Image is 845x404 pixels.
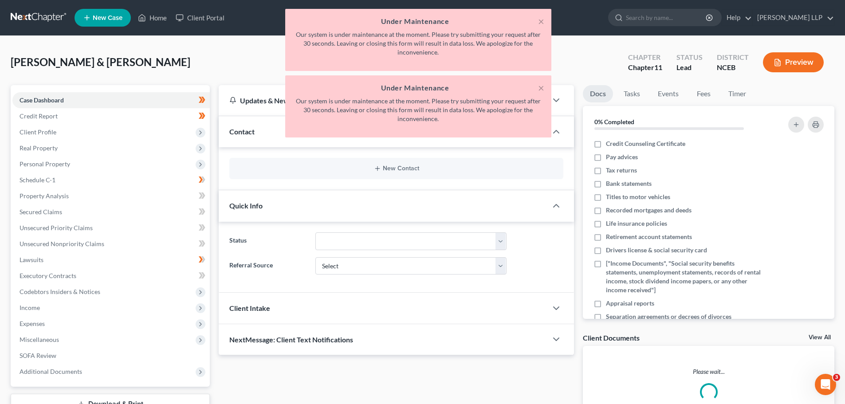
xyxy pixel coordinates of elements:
[292,16,544,27] h5: Under Maintenance
[20,288,100,295] span: Codebtors Insiders & Notices
[292,82,544,93] h5: Under Maintenance
[20,192,69,200] span: Property Analysis
[606,219,667,228] span: Life insurance policies
[606,259,764,294] span: ["Income Documents", "Social security benefits statements, unemployment statements, records of re...
[815,374,836,395] iframe: Intercom live chat
[20,224,93,231] span: Unsecured Priority Claims
[20,320,45,327] span: Expenses
[606,179,652,188] span: Bank statements
[20,208,62,216] span: Secured Claims
[20,160,70,168] span: Personal Property
[292,97,544,123] p: Our system is under maintenance at the moment. Please try submitting your request after 30 second...
[606,312,731,321] span: Separation agreements or decrees of divorces
[20,144,58,152] span: Real Property
[12,172,210,188] a: Schedule C-1
[606,153,638,161] span: Pay advices
[606,192,670,201] span: Titles to motor vehicles
[20,240,104,247] span: Unsecured Nonpriority Claims
[20,272,76,279] span: Executory Contracts
[606,139,685,148] span: Credit Counseling Certificate
[229,335,353,344] span: NextMessage: Client Text Notifications
[606,232,692,241] span: Retirement account statements
[12,252,210,268] a: Lawsuits
[12,268,210,284] a: Executory Contracts
[833,374,840,381] span: 3
[20,352,56,359] span: SOFA Review
[12,204,210,220] a: Secured Claims
[12,236,210,252] a: Unsecured Nonpriority Claims
[606,299,654,308] span: Appraisal reports
[229,201,263,210] span: Quick Info
[12,220,210,236] a: Unsecured Priority Claims
[12,188,210,204] a: Property Analysis
[20,256,43,263] span: Lawsuits
[809,334,831,341] a: View All
[606,206,692,215] span: Recorded mortgages and deeds
[606,166,637,175] span: Tax returns
[236,165,556,172] button: New Contact
[20,336,59,343] span: Miscellaneous
[538,16,544,27] button: ×
[225,232,310,250] label: Status
[583,367,834,376] p: Please wait...
[20,176,55,184] span: Schedule C-1
[292,30,544,57] p: Our system is under maintenance at the moment. Please try submitting your request after 30 second...
[20,368,82,375] span: Additional Documents
[225,257,310,275] label: Referral Source
[12,348,210,364] a: SOFA Review
[229,304,270,312] span: Client Intake
[583,333,640,342] div: Client Documents
[606,246,707,255] span: Drivers license & social security card
[20,304,40,311] span: Income
[538,82,544,93] button: ×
